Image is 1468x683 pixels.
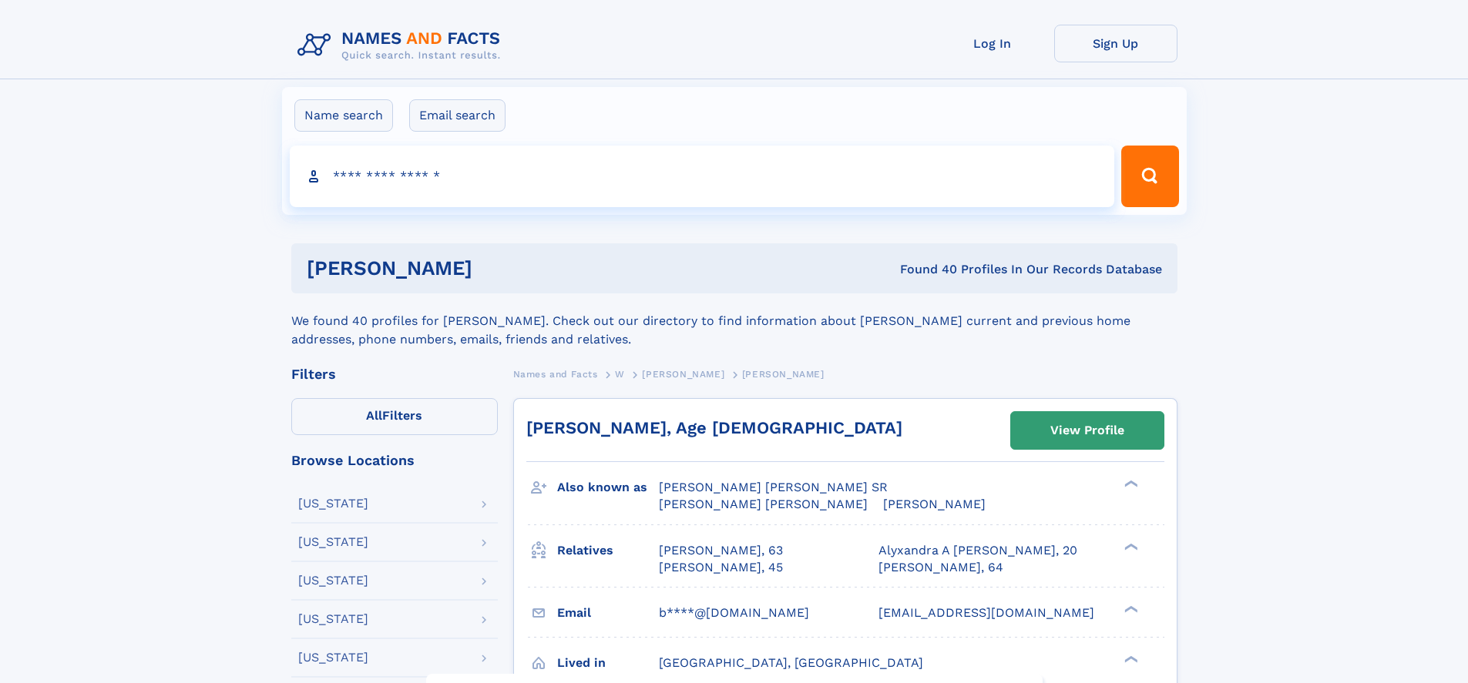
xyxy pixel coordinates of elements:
h3: Lived in [557,650,659,676]
a: View Profile [1011,412,1164,449]
span: [PERSON_NAME] [742,369,825,380]
input: search input [290,146,1115,207]
a: Alyxandra A [PERSON_NAME], 20 [878,542,1077,559]
div: ❯ [1120,479,1139,489]
div: [US_STATE] [298,536,368,548]
button: Search Button [1121,146,1178,207]
h3: Email [557,600,659,626]
div: Found 40 Profiles In Our Records Database [686,261,1162,278]
label: Filters [291,398,498,435]
span: [EMAIL_ADDRESS][DOMAIN_NAME] [878,605,1094,620]
span: [PERSON_NAME] [642,369,724,380]
div: [US_STATE] [298,613,368,625]
div: [US_STATE] [298,574,368,587]
img: Logo Names and Facts [291,25,513,66]
span: [PERSON_NAME] [883,497,986,511]
div: ❯ [1120,541,1139,551]
a: W [615,364,625,383]
div: Browse Locations [291,454,498,467]
span: All [366,408,382,423]
a: Names and Facts [513,364,598,383]
a: [PERSON_NAME] [642,364,724,383]
a: [PERSON_NAME], 63 [659,542,783,559]
div: We found 40 profiles for [PERSON_NAME]. Check out our directory to find information about [PERSON... [291,293,1177,349]
a: Log In [931,25,1054,62]
div: View Profile [1050,413,1124,448]
label: Email search [409,99,506,132]
span: [PERSON_NAME] [PERSON_NAME] [659,497,868,511]
a: [PERSON_NAME], Age [DEMOGRAPHIC_DATA] [526,418,902,437]
div: Filters [291,367,498,381]
span: W [615,369,625,380]
span: [GEOGRAPHIC_DATA], [GEOGRAPHIC_DATA] [659,655,923,670]
div: ❯ [1120,654,1139,664]
a: Sign Up [1054,25,1177,62]
h3: Relatives [557,537,659,564]
span: [PERSON_NAME] [PERSON_NAME] SR [659,480,888,494]
a: [PERSON_NAME], 64 [878,559,1003,576]
h3: Also known as [557,474,659,501]
label: Name search [294,99,393,132]
div: [US_STATE] [298,497,368,510]
div: [US_STATE] [298,651,368,664]
a: [PERSON_NAME], 45 [659,559,783,576]
div: ❯ [1120,604,1139,614]
h1: [PERSON_NAME] [307,259,687,278]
